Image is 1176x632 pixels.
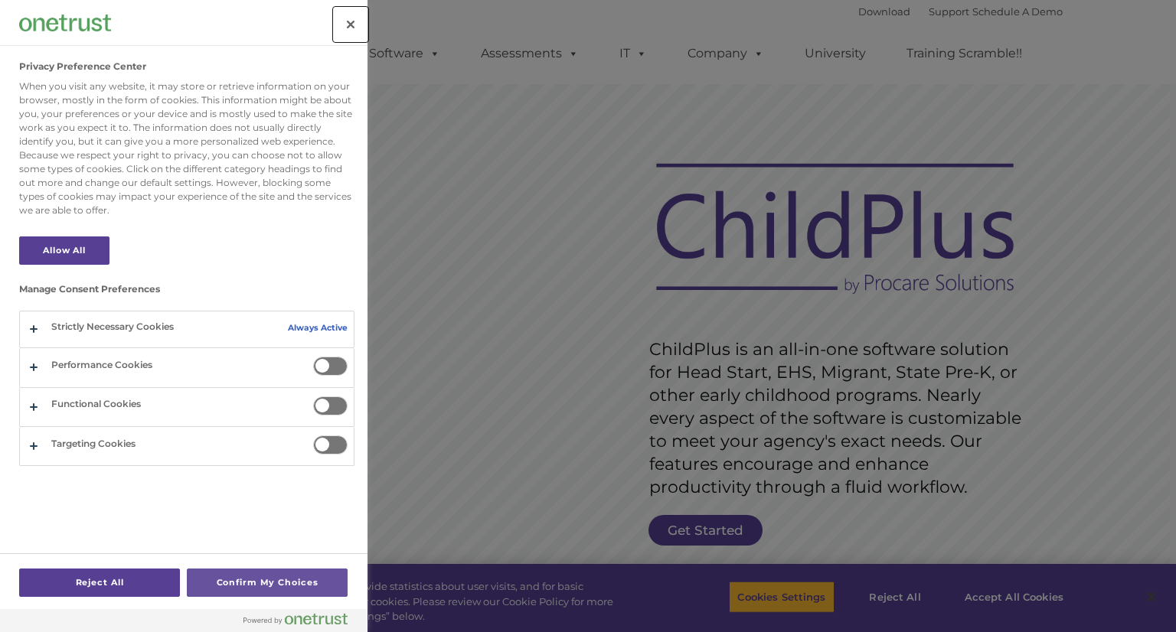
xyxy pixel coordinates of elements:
button: Reject All [19,568,180,597]
h2: Privacy Preference Center [19,61,146,72]
div: When you visit any website, it may store or retrieve information on your browser, mostly in the f... [19,80,354,217]
a: Powered by OneTrust Opens in a new Tab [243,613,360,632]
h3: Manage Consent Preferences [19,284,354,302]
button: Confirm My Choices [187,568,348,597]
img: Company Logo [19,15,111,31]
button: Allow All [19,236,109,265]
button: Close [334,8,367,41]
img: Powered by OneTrust Opens in a new Tab [243,613,348,625]
div: Company Logo [19,8,111,38]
